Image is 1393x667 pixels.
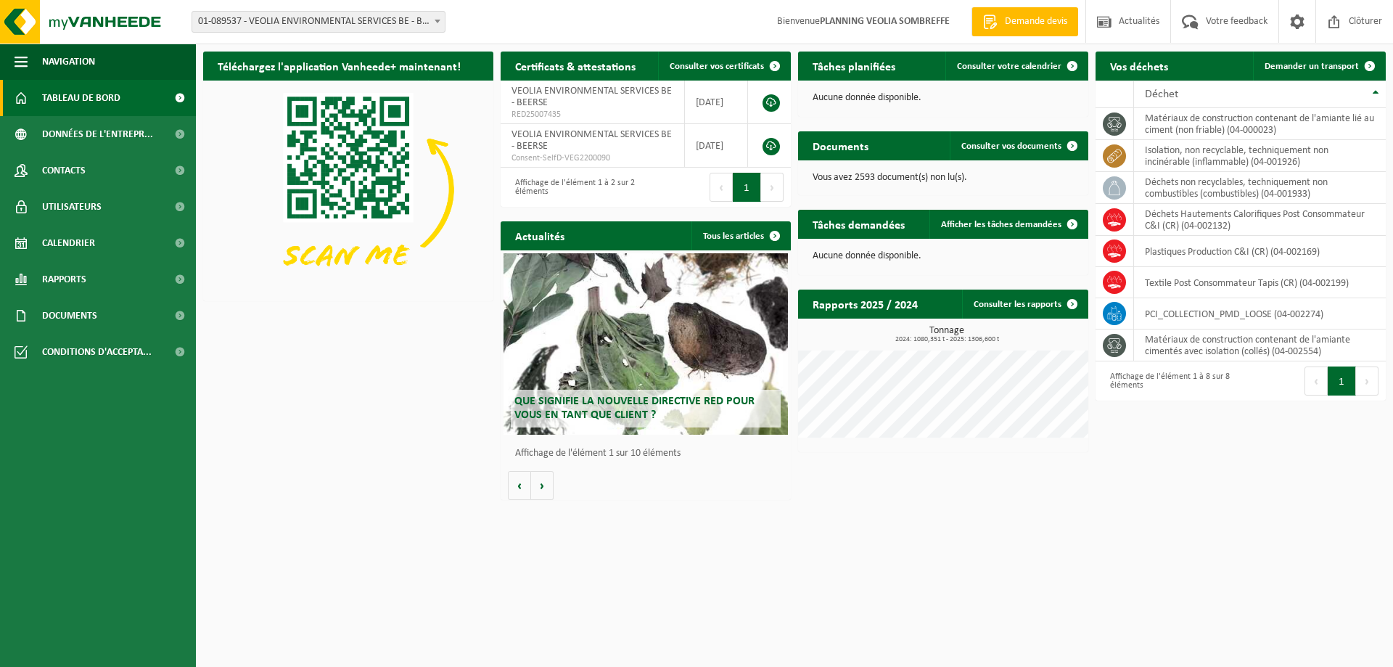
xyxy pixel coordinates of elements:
h2: Vos déchets [1096,52,1183,80]
span: 2024: 1080,351 t - 2025: 1306,600 t [805,336,1088,343]
td: Déchets Hautements Calorifiques Post Consommateur C&I (CR) (04-002132) [1134,204,1386,236]
span: Consulter vos documents [961,142,1061,151]
span: Contacts [42,152,86,189]
span: Afficher les tâches demandées [941,220,1061,229]
span: Navigation [42,44,95,80]
p: Vous avez 2593 document(s) non lu(s). [813,173,1074,183]
span: 01-089537 - VEOLIA ENVIRONMENTAL SERVICES BE - BEERSE [192,12,445,32]
button: Previous [710,173,733,202]
span: RED25007435 [511,109,673,120]
div: Affichage de l'élément 1 à 8 sur 8 éléments [1103,365,1233,397]
button: Vorige [508,471,531,500]
h2: Actualités [501,221,579,250]
span: Demande devis [1001,15,1071,29]
p: Aucune donnée disponible. [813,251,1074,261]
span: VEOLIA ENVIRONMENTAL SERVICES BE - BEERSE [511,86,672,108]
span: Calendrier [42,225,95,261]
a: Consulter vos documents [950,131,1087,160]
button: Previous [1304,367,1328,396]
td: [DATE] [685,81,748,124]
span: 01-089537 - VEOLIA ENVIRONMENTAL SERVICES BE - BEERSE [192,11,445,33]
h2: Documents [798,131,883,160]
a: Demander un transport [1253,52,1384,81]
span: Que signifie la nouvelle directive RED pour vous en tant que client ? [514,396,755,421]
span: Consulter vos certificats [670,62,764,71]
h2: Rapports 2025 / 2024 [798,290,932,318]
span: Utilisateurs [42,189,102,225]
span: Tableau de bord [42,80,120,116]
td: isolation, non recyclable, techniquement non incinérable (inflammable) (04-001926) [1134,140,1386,172]
span: Conditions d'accepta... [42,334,152,370]
a: Consulter votre calendrier [945,52,1087,81]
td: matériaux de construction contenant de l'amiante lié au ciment (non friable) (04-000023) [1134,108,1386,140]
a: Que signifie la nouvelle directive RED pour vous en tant que client ? [504,253,788,435]
span: Consulter votre calendrier [957,62,1061,71]
span: Rapports [42,261,86,298]
button: Volgende [531,471,554,500]
a: Afficher les tâches demandées [929,210,1087,239]
span: Données de l'entrepr... [42,116,153,152]
div: Affichage de l'élément 1 à 2 sur 2 éléments [508,171,638,203]
button: Next [1356,367,1378,396]
h2: Tâches planifiées [798,52,910,80]
td: déchets non recyclables, techniquement non combustibles (combustibles) (04-001933) [1134,172,1386,204]
h2: Téléchargez l'application Vanheede+ maintenant! [203,52,475,80]
h3: Tonnage [805,326,1088,343]
td: Plastiques Production C&I (CR) (04-002169) [1134,236,1386,267]
button: 1 [1328,367,1356,396]
button: Next [761,173,784,202]
strong: PLANNING VEOLIA SOMBREFFE [820,16,950,27]
h2: Certificats & attestations [501,52,650,80]
span: Demander un transport [1265,62,1359,71]
span: Consent-SelfD-VEG2200090 [511,152,673,164]
button: 1 [733,173,761,202]
td: [DATE] [685,124,748,168]
img: Download de VHEPlus App [203,81,493,298]
td: matériaux de construction contenant de l'amiante cimentés avec isolation (collés) (04-002554) [1134,330,1386,361]
a: Consulter les rapports [962,290,1087,319]
a: Tous les articles [691,221,789,250]
p: Affichage de l'élément 1 sur 10 éléments [515,449,784,459]
span: Documents [42,298,97,334]
span: VEOLIA ENVIRONMENTAL SERVICES BE - BEERSE [511,129,672,152]
td: PCI_COLLECTION_PMD_LOOSE (04-002274) [1134,298,1386,330]
a: Consulter vos certificats [658,52,789,81]
h2: Tâches demandées [798,210,919,238]
span: Déchet [1145,89,1178,100]
p: Aucune donnée disponible. [813,93,1074,103]
td: Textile Post Consommateur Tapis (CR) (04-002199) [1134,267,1386,298]
a: Demande devis [971,7,1078,36]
